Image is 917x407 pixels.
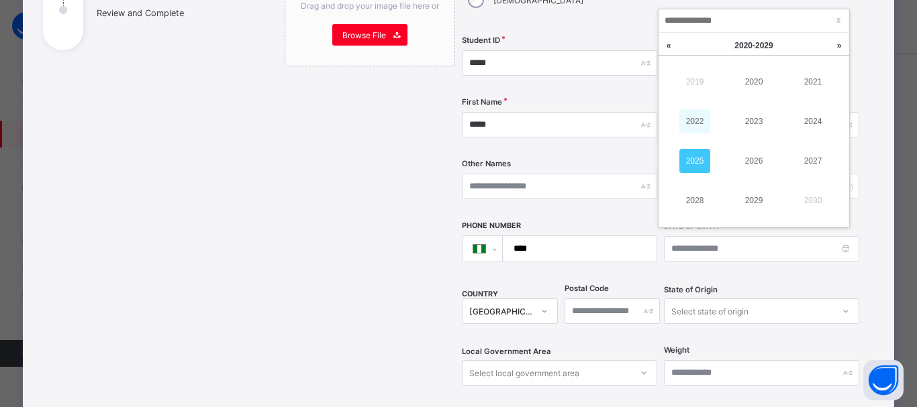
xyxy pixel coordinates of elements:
div: [GEOGRAPHIC_DATA] [469,306,532,316]
div: Select local government area [469,360,579,386]
label: Postal Code [565,284,609,293]
a: 2021 [798,70,828,94]
label: Weight [664,345,689,355]
div: Select state of origin [671,298,749,324]
td: 2025 [665,141,724,181]
a: 2019 [679,70,710,94]
a: 2029 [738,188,769,213]
a: Next decade [829,33,849,58]
span: Browse File [342,30,386,40]
td: 2021 [783,62,842,101]
span: State of Origin [664,285,718,294]
td: 2024 [783,101,842,141]
td: 2022 [665,101,724,141]
a: Last decade [659,33,679,58]
td: 2027 [783,141,842,181]
td: 2028 [665,181,724,221]
label: Student ID [462,36,500,45]
label: Other Names [462,159,511,168]
a: 2025 [679,149,710,173]
td: 2029 [724,181,783,221]
a: 2024 [798,109,828,133]
a: 2020 [738,70,769,94]
a: 2022 [679,109,710,133]
a: 2027 [798,149,828,173]
label: First Name [462,97,502,107]
span: COUNTRY [462,290,498,298]
td: 2030 [783,181,842,221]
a: 2028 [679,188,710,213]
td: 2026 [724,141,783,181]
a: 2023 [738,109,769,133]
button: Open asap [863,360,904,400]
td: 2019 [665,62,724,101]
a: 2020-2029 [693,33,814,58]
td: 2020 [724,62,783,101]
a: 2030 [798,188,828,213]
td: 2023 [724,101,783,141]
span: 2020 - 2029 [734,41,773,50]
a: 2026 [738,149,769,173]
span: Local Government Area [462,347,551,356]
span: Drag and drop your image file here or [301,1,439,11]
label: Phone Number [462,221,521,230]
